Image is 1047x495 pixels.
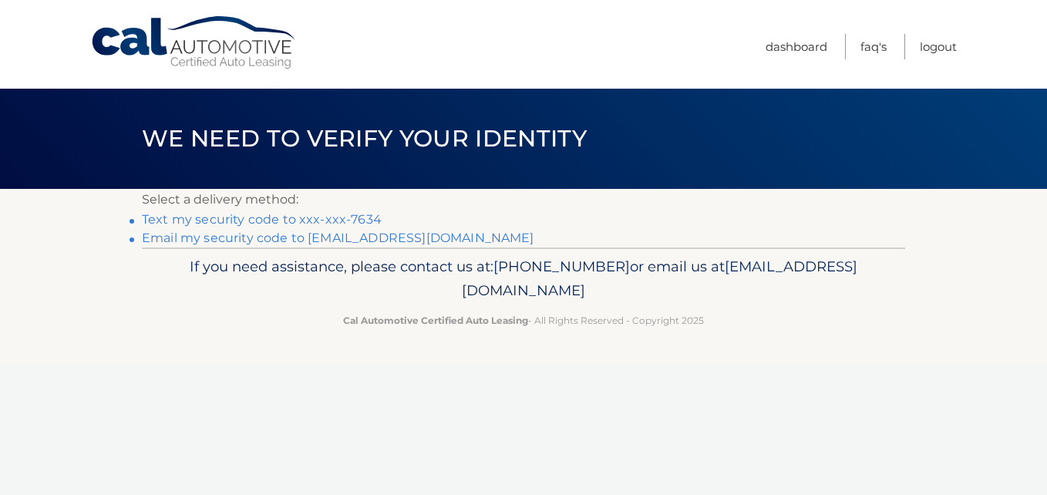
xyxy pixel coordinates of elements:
p: If you need assistance, please contact us at: or email us at [152,254,895,304]
p: Select a delivery method: [142,189,905,210]
a: FAQ's [860,34,887,59]
a: Text my security code to xxx-xxx-7634 [142,212,382,227]
p: - All Rights Reserved - Copyright 2025 [152,312,895,328]
a: Cal Automotive [90,15,298,70]
a: Email my security code to [EMAIL_ADDRESS][DOMAIN_NAME] [142,231,534,245]
strong: Cal Automotive Certified Auto Leasing [343,315,528,326]
span: [PHONE_NUMBER] [493,258,630,275]
a: Logout [920,34,957,59]
span: We need to verify your identity [142,124,587,153]
a: Dashboard [766,34,827,59]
